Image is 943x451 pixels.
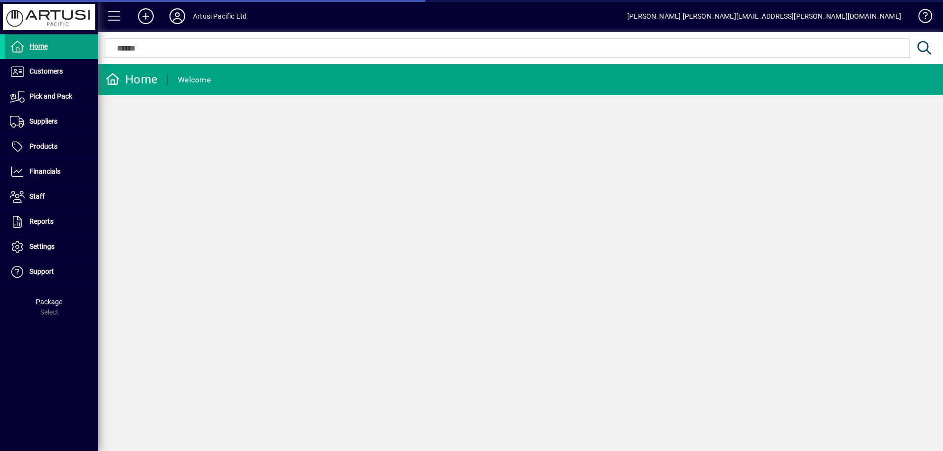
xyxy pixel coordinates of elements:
[911,2,931,34] a: Knowledge Base
[106,72,158,87] div: Home
[5,109,98,134] a: Suppliers
[627,8,901,24] div: [PERSON_NAME] [PERSON_NAME][EMAIL_ADDRESS][PERSON_NAME][DOMAIN_NAME]
[29,117,57,125] span: Suppliers
[5,260,98,284] a: Support
[5,159,98,184] a: Financials
[29,67,63,75] span: Customers
[29,242,55,250] span: Settings
[193,8,247,24] div: Artusi Pacific Ltd
[5,84,98,109] a: Pick and Pack
[29,42,48,50] span: Home
[162,7,193,25] button: Profile
[5,185,98,209] a: Staff
[29,192,45,200] span: Staff
[5,59,98,84] a: Customers
[29,167,60,175] span: Financials
[178,72,211,88] div: Welcome
[130,7,162,25] button: Add
[29,142,57,150] span: Products
[29,267,54,275] span: Support
[5,235,98,259] a: Settings
[5,134,98,159] a: Products
[29,217,54,225] span: Reports
[5,210,98,234] a: Reports
[36,298,62,306] span: Package
[29,92,72,100] span: Pick and Pack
